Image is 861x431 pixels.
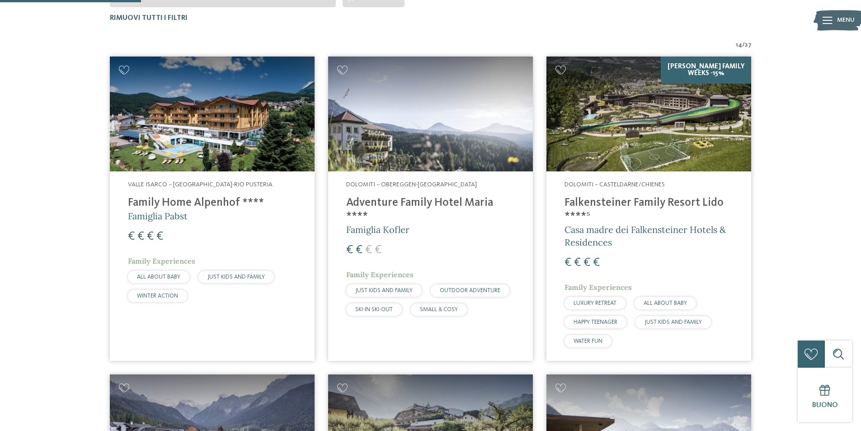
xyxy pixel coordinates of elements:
[565,196,733,223] h4: Falkensteiner Family Resort Lido ****ˢ
[356,244,362,256] span: €
[546,57,751,361] a: Cercate un hotel per famiglie? Qui troverete solo i migliori! [PERSON_NAME] Family Weeks -15% Dol...
[156,231,163,242] span: €
[565,257,571,269] span: €
[546,57,751,172] img: Cercate un hotel per famiglie? Qui troverete solo i migliori!
[128,181,273,188] span: Valle Isarco – [GEOGRAPHIC_DATA]-Rio Pusteria
[798,368,852,422] a: Buono
[365,244,372,256] span: €
[346,270,414,279] span: Family Experiences
[328,57,533,361] a: Cercate un hotel per famiglie? Qui troverete solo i migliori! Dolomiti – Obereggen-[GEOGRAPHIC_DA...
[128,210,188,222] span: Famiglia Pabst
[355,288,413,294] span: JUST KIDS AND FAMILY
[137,274,180,280] span: ALL ABOUT BABY
[440,288,500,294] span: OUTDOOR ADVENTURE
[574,300,616,306] span: LUXURY RETREAT
[110,57,315,172] img: Family Home Alpenhof ****
[346,244,353,256] span: €
[128,256,195,265] span: Family Experiences
[110,14,188,22] span: Rimuovi tutti i filtri
[137,293,178,299] span: WINTER ACTION
[346,224,409,235] span: Famiglia Kofler
[593,257,600,269] span: €
[110,57,315,361] a: Cercate un hotel per famiglie? Qui troverete solo i migliori! Valle Isarco – [GEOGRAPHIC_DATA]-Ri...
[574,338,602,344] span: WATER FUN
[812,402,838,409] span: Buono
[128,196,296,210] h4: Family Home Alpenhof ****
[742,41,745,50] span: /
[207,274,265,280] span: JUST KIDS AND FAMILY
[137,231,144,242] span: €
[375,244,381,256] span: €
[574,319,617,325] span: HAPPY TEENAGER
[565,224,726,248] span: Casa madre dei Falkensteiner Hotels & Residences
[583,257,590,269] span: €
[645,319,702,325] span: JUST KIDS AND FAMILY
[346,181,477,188] span: Dolomiti – Obereggen-[GEOGRAPHIC_DATA]
[355,307,393,313] span: SKI-IN SKI-OUT
[346,196,515,223] h4: Adventure Family Hotel Maria ****
[128,231,135,242] span: €
[574,257,581,269] span: €
[147,231,154,242] span: €
[736,41,742,50] span: 14
[328,57,533,172] img: Adventure Family Hotel Maria ****
[565,181,665,188] span: Dolomiti – Casteldarne/Chienes
[745,41,752,50] span: 27
[644,300,687,306] span: ALL ABOUT BABY
[565,283,632,292] span: Family Experiences
[420,307,458,313] span: SMALL & COSY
